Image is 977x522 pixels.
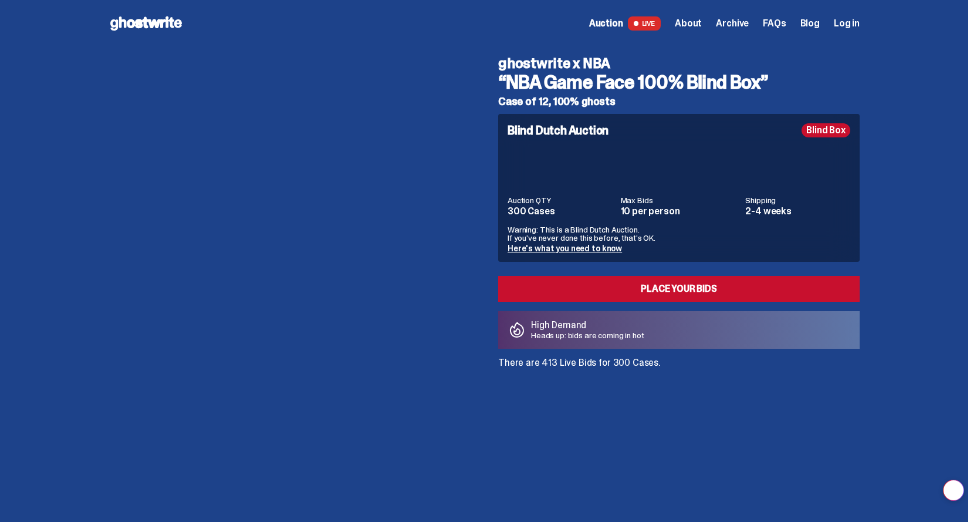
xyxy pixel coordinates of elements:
[589,19,623,28] span: Auction
[508,207,614,216] dd: 300 Cases
[508,225,850,242] p: Warning: This is a Blind Dutch Auction. If you’ve never done this before, that’s OK.
[498,358,860,368] p: There are 413 Live Bids for 300 Cases.
[508,124,608,136] h4: Blind Dutch Auction
[621,207,739,216] dd: 10 per person
[716,19,749,28] a: Archive
[802,123,850,137] div: Blind Box
[745,196,850,204] dt: Shipping
[621,196,739,204] dt: Max Bids
[498,96,860,107] h5: Case of 12, 100% ghosts
[763,19,786,28] a: FAQs
[498,56,860,70] h4: ghostwrite x NBA
[531,321,644,330] p: High Demand
[589,16,661,31] a: Auction LIVE
[628,16,661,31] span: LIVE
[675,19,702,28] a: About
[834,19,860,28] a: Log in
[745,207,850,216] dd: 2-4 weeks
[498,276,860,302] a: Place your Bids
[800,19,820,28] a: Blog
[531,331,644,339] p: Heads up: bids are coming in hot
[508,196,614,204] dt: Auction QTY
[498,73,860,92] h3: “NBA Game Face 100% Blind Box”
[508,243,622,254] a: Here's what you need to know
